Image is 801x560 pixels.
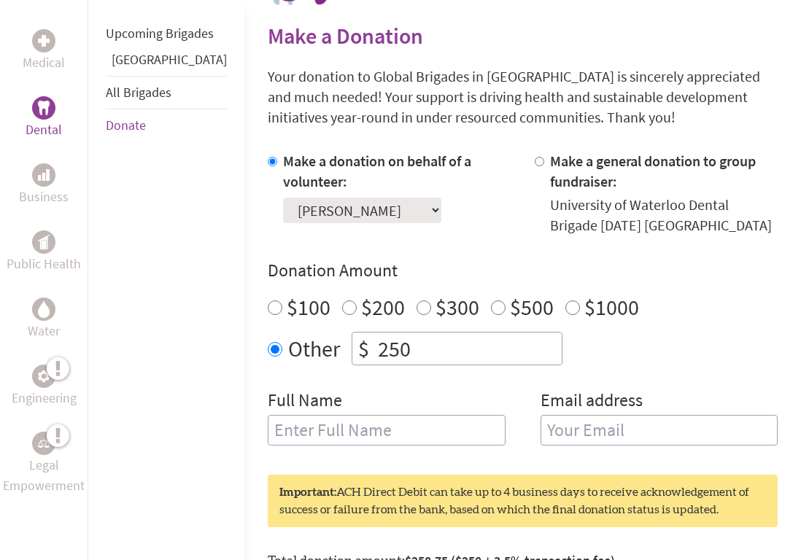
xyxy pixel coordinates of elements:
p: Dental [26,120,62,140]
img: Business [38,169,50,181]
label: Make a general donation to group fundraiser: [550,152,756,190]
input: Enter Amount [375,332,562,365]
div: University of Waterloo Dental Brigade [DATE] [GEOGRAPHIC_DATA] [550,195,778,236]
a: DentalDental [26,96,62,140]
p: Business [19,187,69,207]
strong: Important: [279,486,336,498]
div: Business [32,163,55,187]
img: Engineering [38,370,50,382]
a: MedicalMedical [23,29,65,73]
li: Upcoming Brigades [106,17,227,50]
img: Water [38,300,50,317]
p: Public Health [7,254,81,274]
li: Greece [106,50,227,76]
a: WaterWater [28,297,60,341]
li: Donate [106,109,227,141]
a: All Brigades [106,84,171,101]
div: ACH Direct Debit can take up to 4 business days to receive acknowledgement of success or failure ... [268,475,778,527]
label: Full Name [268,389,342,415]
img: Legal Empowerment [38,439,50,448]
label: $1000 [584,293,639,321]
label: Make a donation on behalf of a volunteer: [283,152,471,190]
div: Water [32,297,55,321]
input: Your Email [541,415,778,446]
a: BusinessBusiness [19,163,69,207]
label: Other [288,332,340,365]
img: Medical [38,35,50,47]
div: Public Health [32,230,55,254]
p: Legal Empowerment [3,455,85,496]
label: $200 [361,293,405,321]
div: $ [352,332,375,365]
img: Dental [38,101,50,114]
div: Legal Empowerment [32,432,55,455]
div: Medical [32,29,55,52]
p: Engineering [12,388,77,408]
img: Public Health [38,235,50,249]
a: Legal EmpowermentLegal Empowerment [3,432,85,496]
div: Engineering [32,365,55,388]
li: All Brigades [106,76,227,109]
a: Donate [106,117,146,133]
label: $100 [287,293,330,321]
label: $500 [510,293,554,321]
a: Public HealthPublic Health [7,230,81,274]
div: Dental [32,96,55,120]
input: Enter Full Name [268,415,506,446]
h4: Donation Amount [268,259,778,282]
label: $300 [436,293,479,321]
label: Email address [541,389,643,415]
p: Your donation to Global Brigades in [GEOGRAPHIC_DATA] is sincerely appreciated and much needed! Y... [268,66,778,128]
a: Upcoming Brigades [106,25,214,42]
h2: Make a Donation [268,23,778,49]
p: Medical [23,52,65,73]
a: [GEOGRAPHIC_DATA] [112,51,227,68]
p: Water [28,321,60,341]
a: EngineeringEngineering [12,365,77,408]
